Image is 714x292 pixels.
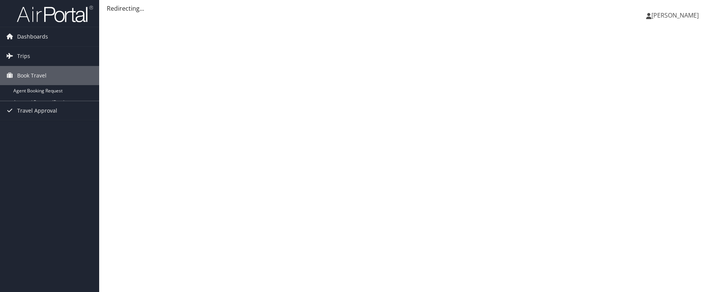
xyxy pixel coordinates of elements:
[17,101,57,120] span: Travel Approval
[107,4,706,13] div: Redirecting...
[17,27,48,46] span: Dashboards
[17,66,47,85] span: Book Travel
[17,5,93,23] img: airportal-logo.png
[651,11,699,19] span: [PERSON_NAME]
[646,4,706,27] a: [PERSON_NAME]
[17,47,30,66] span: Trips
